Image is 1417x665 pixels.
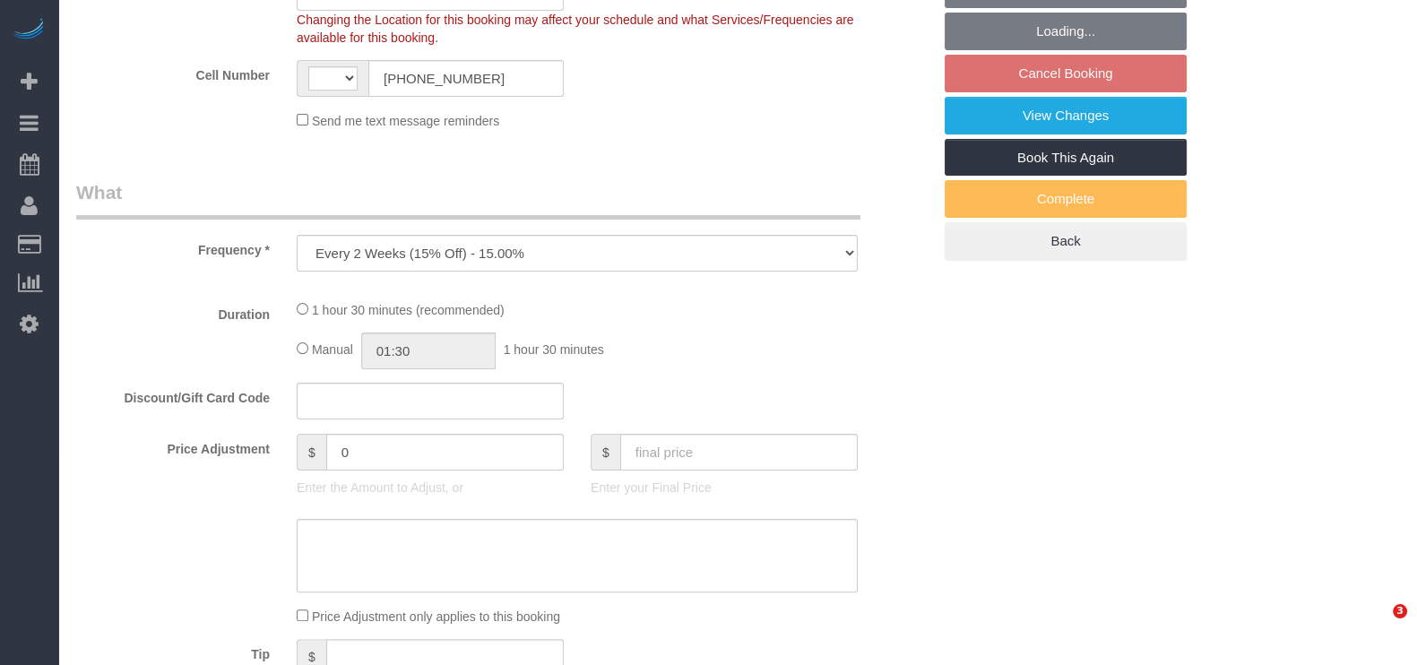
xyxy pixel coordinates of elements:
span: Changing the Location for this booking may affect your schedule and what Services/Frequencies are... [297,13,854,45]
input: final price [620,434,858,471]
span: 1 hour 30 minutes (recommended) [312,303,505,317]
span: Send me text message reminders [312,114,499,128]
span: Price Adjustment only applies to this booking [312,609,560,624]
p: Enter the Amount to Adjust, or [297,479,564,497]
iframe: Intercom live chat [1356,604,1399,647]
span: 3 [1393,604,1407,618]
span: $ [297,434,326,471]
label: Cell Number [63,60,283,84]
label: Discount/Gift Card Code [63,383,283,407]
span: $ [591,434,620,471]
span: Manual [312,342,353,357]
span: 1 hour 30 minutes [504,342,604,357]
img: Automaid Logo [11,18,47,43]
a: Back [945,222,1187,260]
legend: What [76,179,860,220]
label: Frequency * [63,235,283,259]
a: View Changes [945,97,1187,134]
input: Cell Number [368,60,564,97]
p: Enter your Final Price [591,479,858,497]
label: Price Adjustment [63,434,283,458]
label: Duration [63,299,283,324]
a: Book This Again [945,139,1187,177]
label: Tip [63,639,283,663]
